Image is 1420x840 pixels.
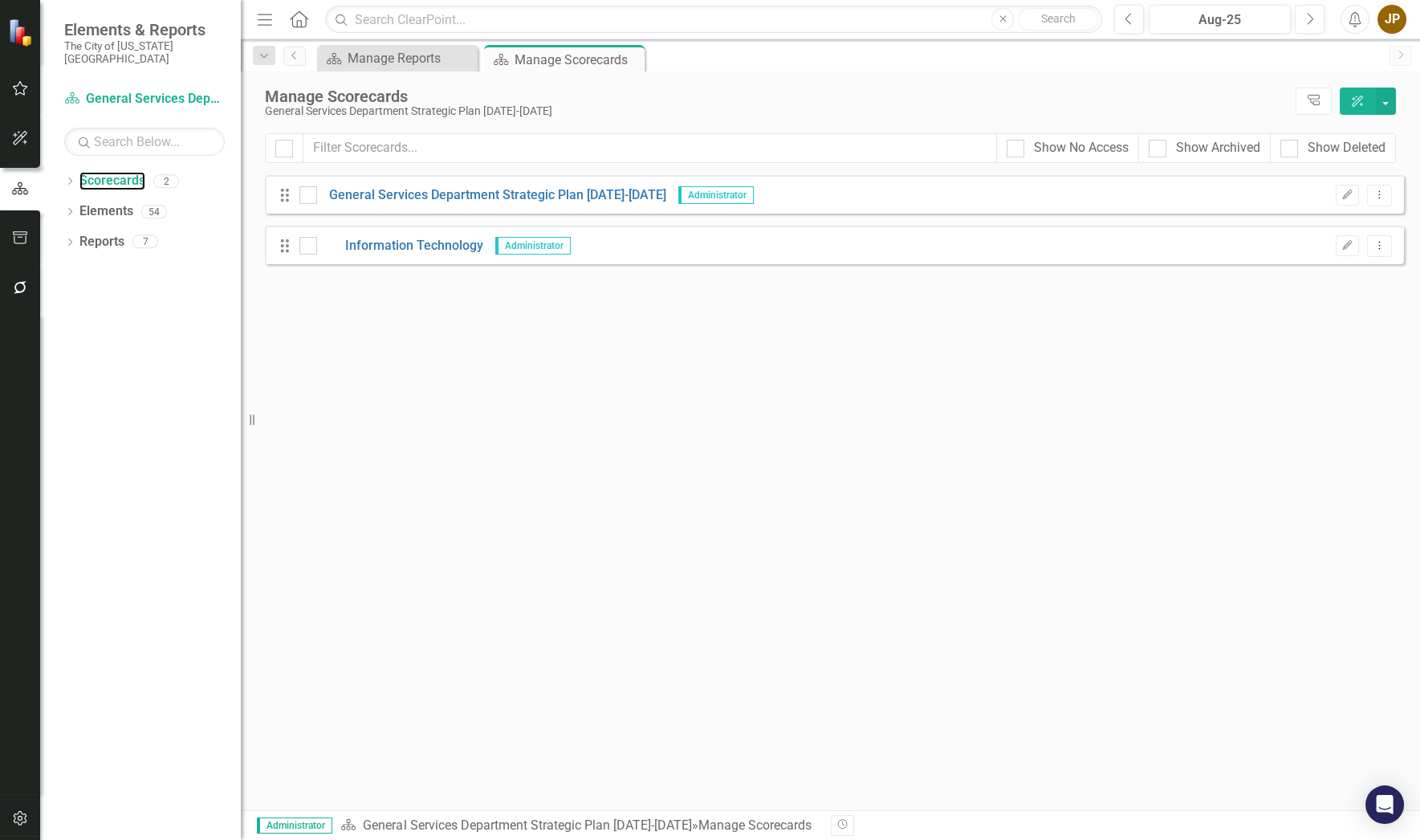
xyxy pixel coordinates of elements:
div: General Services Department Strategic Plan [DATE]-[DATE] [265,105,1288,117]
a: Reports [79,233,124,251]
div: Manage Scorecards [515,50,641,70]
a: General Services Department Strategic Plan [DATE]-[DATE] [363,818,691,833]
a: Scorecards [79,172,145,190]
img: ClearPoint Strategy [8,18,36,47]
div: Show No Access [1034,139,1129,157]
input: Search Below... [64,128,225,156]
span: Elements & Reports [64,20,225,39]
div: 2 [153,174,179,188]
a: Manage Reports [321,48,474,68]
div: Manage Scorecards [265,88,1288,105]
span: Search [1041,12,1076,25]
span: Administrator [678,186,754,204]
button: JP [1377,5,1406,34]
button: Search [1018,8,1098,31]
div: Aug-25 [1154,10,1285,30]
div: 7 [132,235,158,249]
button: Aug-25 [1149,5,1291,34]
span: Administrator [495,237,571,255]
small: The City of [US_STATE][GEOGRAPHIC_DATA] [64,39,225,66]
div: » Manage Scorecards [340,817,818,835]
div: Open Intercom Messenger [1365,785,1404,824]
a: General Services Department Strategic Plan [DATE]-[DATE] [317,186,666,205]
span: Administrator [257,818,332,834]
div: Manage Reports [348,48,474,68]
a: Information Technology [317,237,483,255]
div: 54 [141,205,167,218]
div: Show Archived [1176,139,1260,157]
a: Elements [79,202,133,221]
a: General Services Department Strategic Plan [DATE]-[DATE] [64,90,225,108]
div: Show Deleted [1308,139,1385,157]
input: Search ClearPoint... [325,6,1102,34]
input: Filter Scorecards... [303,133,997,163]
